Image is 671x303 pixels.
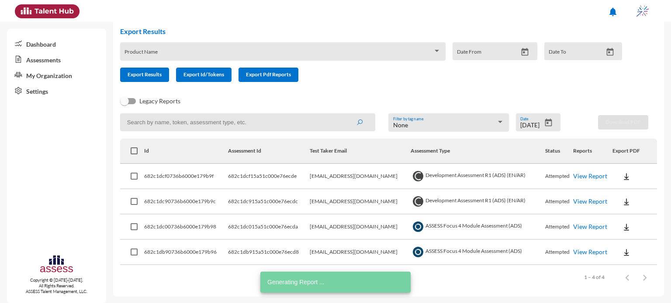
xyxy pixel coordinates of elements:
[228,164,310,189] td: 682c1dcf15a51c000e76ecde
[310,139,411,164] th: Test Taker Email
[120,265,657,289] mat-paginator: Select page
[144,139,228,164] th: Id
[7,277,106,294] p: Copyright © [DATE]-[DATE]. All Rights Reserved. ASSESS Talent Management, LLC.
[411,189,545,214] td: Development Assessment R1 (ADS) (EN/AR)
[7,51,106,67] a: Assessments
[545,139,574,164] th: Status
[605,119,641,125] span: Download PDF
[176,68,232,82] button: Export Id/Tokens
[120,113,375,131] input: Search by name, token, assessment type, etc.
[246,71,291,78] span: Export Pdf Reports
[120,27,629,35] h2: Export Results
[411,240,545,265] td: ASSESS Focus 4 Module Assessment (ADS)
[393,121,408,129] span: None
[411,164,545,189] td: Development Assessment R1 (ADS) (EN/AR)
[144,164,228,189] td: 682c1dcf0736b6000e179b9f
[573,223,607,230] a: View Report
[228,240,310,265] td: 682c1db915a51c000e76ecd8
[144,240,228,265] td: 682c1db90736b6000e179b96
[228,214,310,240] td: 682c1dc015a51c000e76ecda
[39,254,74,276] img: assesscompany-logo.png
[608,7,618,17] mat-icon: notifications
[183,71,224,78] span: Export Id/Tokens
[120,68,169,82] button: Export Results
[128,71,162,78] span: Export Results
[619,269,636,286] button: Previous page
[144,189,228,214] td: 682c1dc90736b6000e179b9c
[545,164,574,189] td: Attempted
[573,139,612,164] th: Reports
[612,139,657,164] th: Export PDF
[228,189,310,214] td: 682c1dc915a51c000e76ecdc
[310,164,411,189] td: [EMAIL_ADDRESS][DOMAIN_NAME]
[573,197,607,205] a: View Report
[573,248,607,255] a: View Report
[584,274,605,280] div: 1 – 4 of 4
[7,36,106,51] a: Dashboard
[310,240,411,265] td: [EMAIL_ADDRESS][DOMAIN_NAME]
[139,96,180,106] span: Legacy Reports
[545,189,574,214] td: Attempted
[541,118,556,127] button: Open calendar
[228,139,310,164] th: Assessment Id
[598,115,648,129] button: Download PDF
[144,214,228,240] td: 682c1dc00736b6000e179b98
[310,189,411,214] td: [EMAIL_ADDRESS][DOMAIN_NAME]
[545,240,574,265] td: Attempted
[7,67,106,83] a: My Organization
[267,278,325,286] span: Generating Report ...
[411,139,545,164] th: Assessment Type
[239,68,298,82] button: Export Pdf Reports
[7,83,106,99] a: Settings
[636,269,654,286] button: Next page
[602,48,618,57] button: Open calendar
[411,214,545,240] td: ASSESS Focus 4 Module Assessment (ADS)
[545,214,574,240] td: Attempted
[310,214,411,240] td: [EMAIL_ADDRESS][DOMAIN_NAME]
[573,172,607,180] a: View Report
[517,48,533,57] button: Open calendar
